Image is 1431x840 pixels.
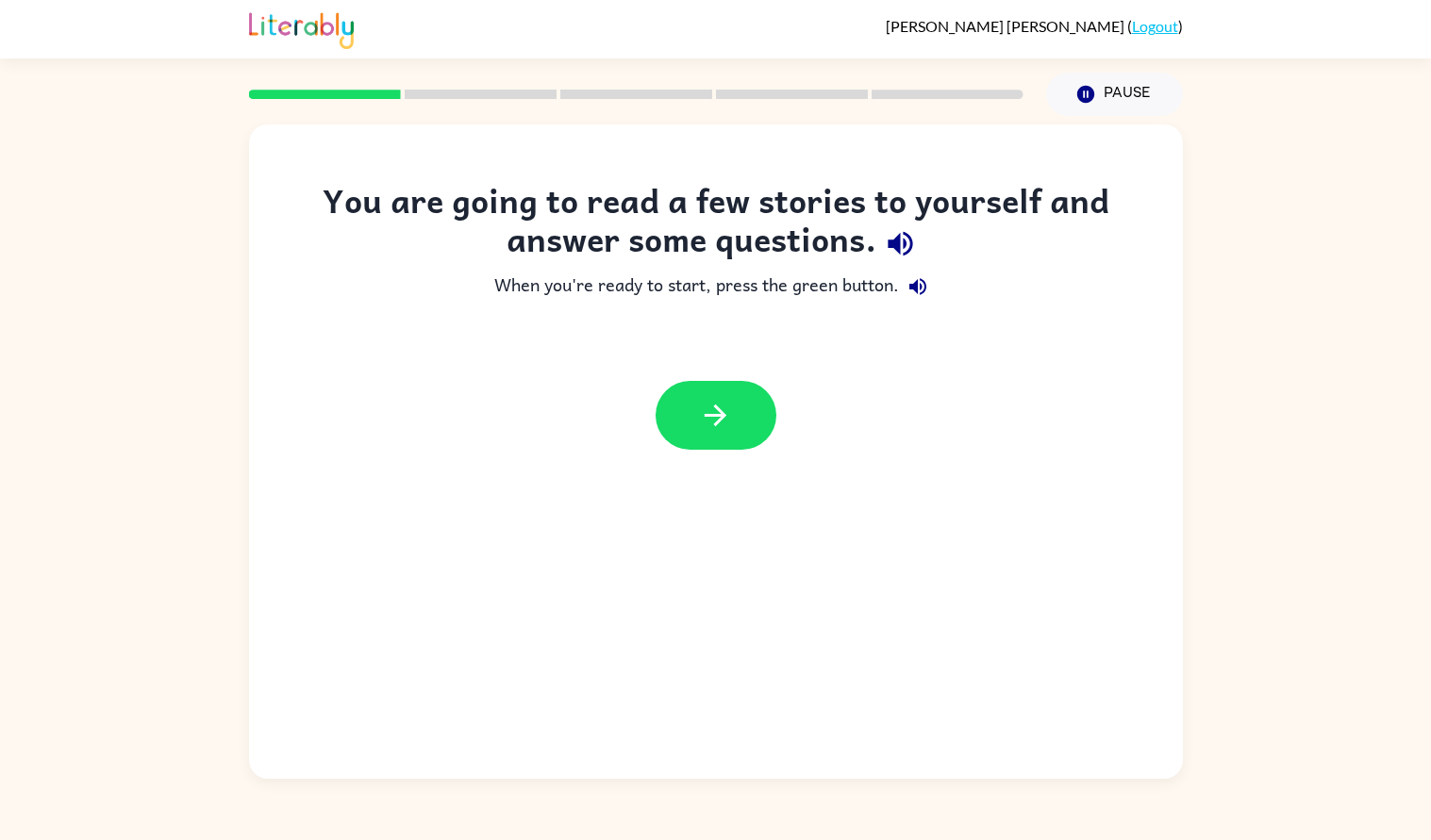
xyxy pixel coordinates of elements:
[249,8,354,49] img: Literably
[1132,17,1178,35] a: Logout
[886,17,1127,35] span: [PERSON_NAME] [PERSON_NAME]
[1046,73,1183,116] button: Pause
[886,17,1183,35] div: ( )
[287,268,1145,305] div: When you're ready to start, press the green button.
[287,181,1145,268] div: You are going to read a few stories to yourself and answer some questions.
